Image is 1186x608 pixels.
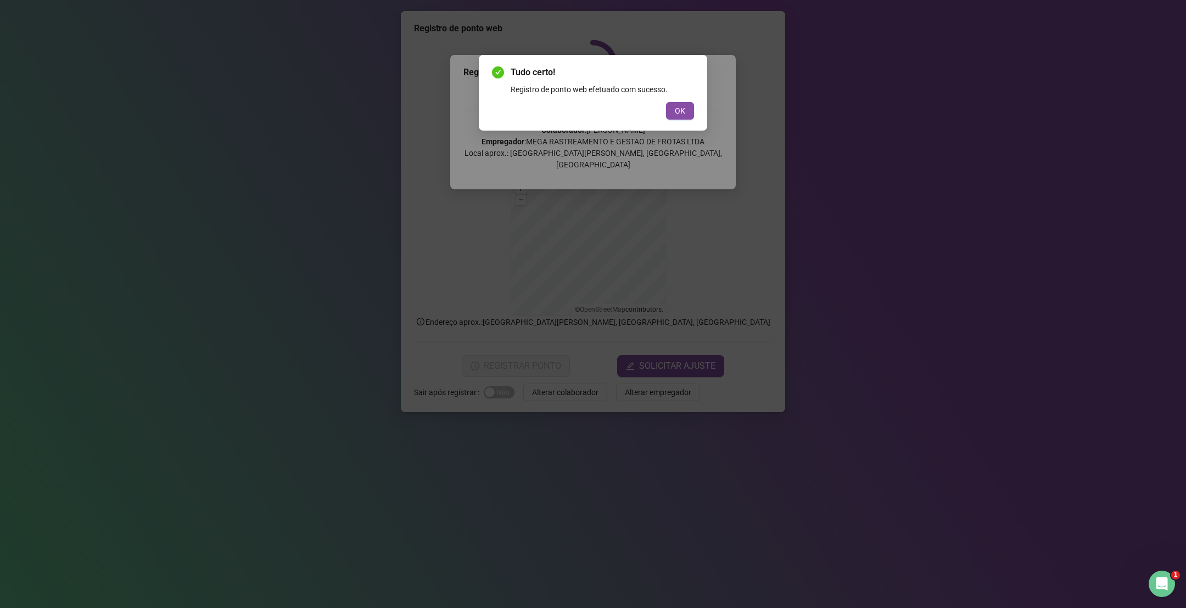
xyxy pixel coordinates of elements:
iframe: Intercom live chat [1149,571,1175,597]
span: OK [675,105,685,117]
button: OK [666,102,694,120]
span: 1 [1171,571,1180,579]
span: check-circle [492,66,504,78]
span: Tudo certo! [511,66,694,79]
div: Registro de ponto web efetuado com sucesso. [511,83,694,95]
